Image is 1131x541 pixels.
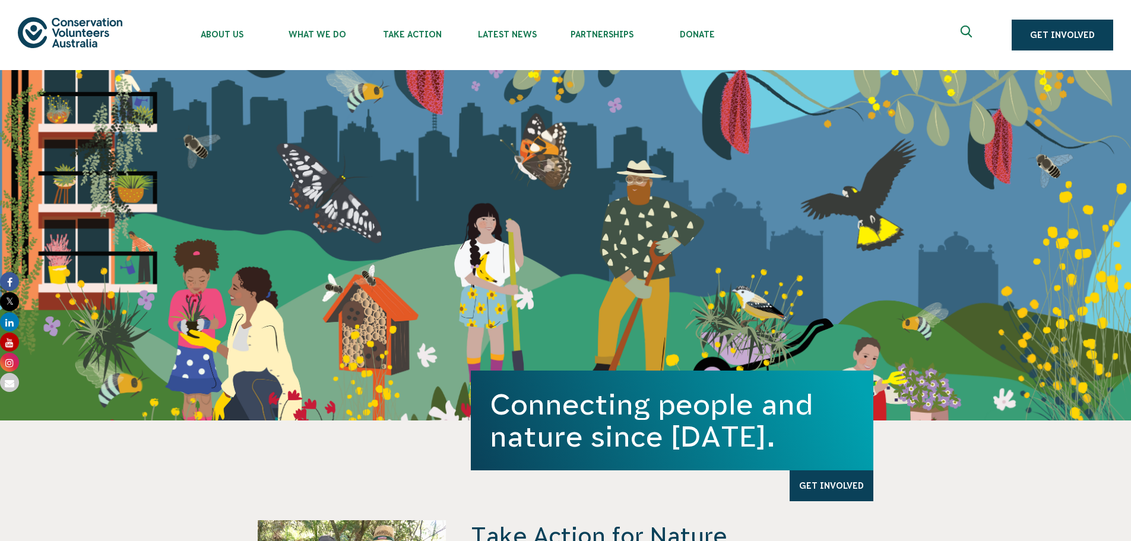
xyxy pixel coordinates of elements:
[175,30,270,39] span: About Us
[650,30,745,39] span: Donate
[270,30,365,39] span: What We Do
[460,30,555,39] span: Latest News
[953,21,982,49] button: Expand search box Close search box
[18,17,122,48] img: logo.svg
[1012,20,1113,50] a: Get Involved
[365,30,460,39] span: Take Action
[790,470,873,501] a: Get Involved
[961,26,975,45] span: Expand search box
[555,30,650,39] span: Partnerships
[490,388,854,453] h1: Connecting people and nature since [DATE].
